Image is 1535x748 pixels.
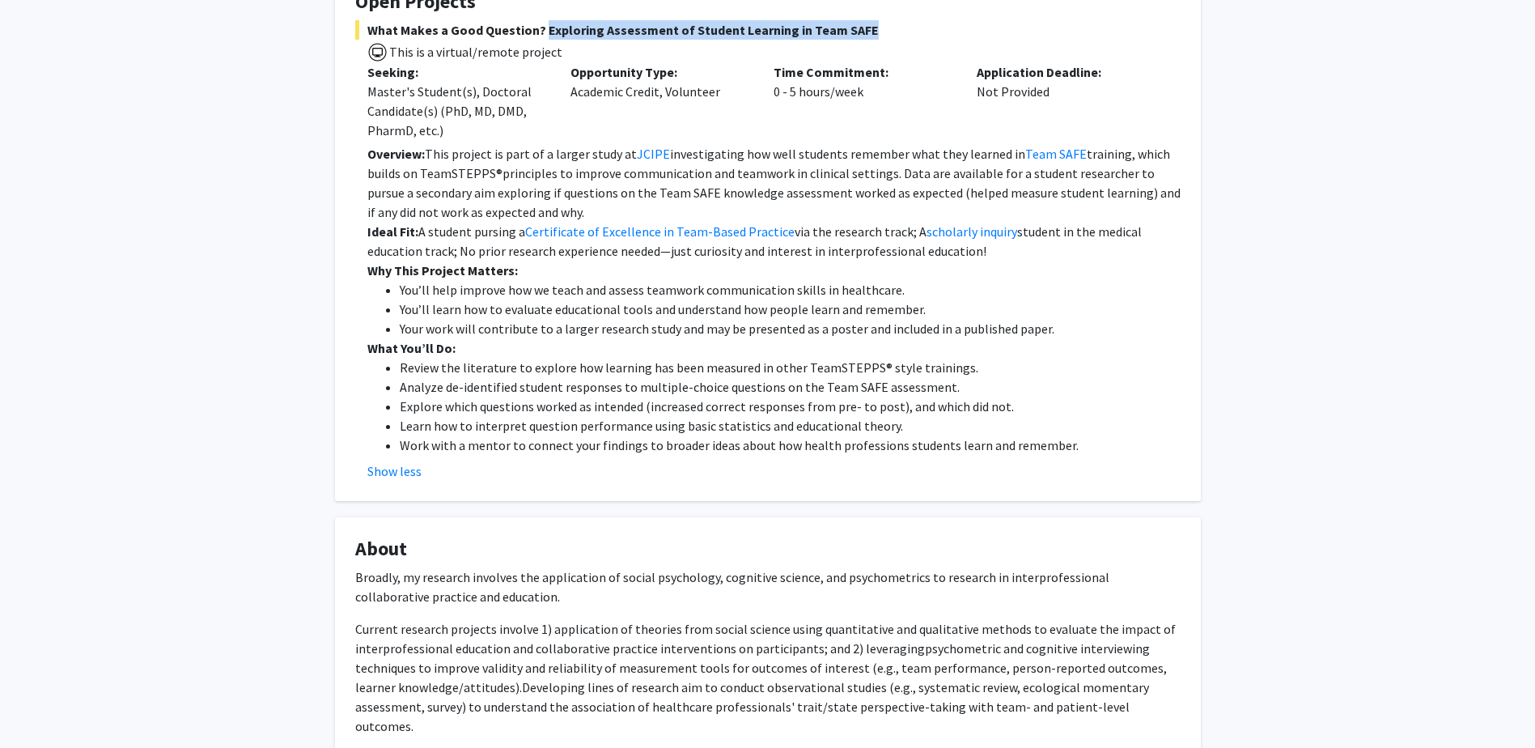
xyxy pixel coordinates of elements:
[400,300,1181,319] li: You’ll learn how to evaluate educational tools and understand how people learn and remember.
[367,340,456,356] strong: What You’ll Do:
[761,62,965,140] div: 0 - 5 hours/week
[400,436,1181,455] li: Work with a mentor to connect your findings to broader ideas about how health professions student...
[367,62,546,82] p: Seeking:
[400,280,1181,300] li: You’ll help improve how we teach and assess teamwork communication skills in healthcare.
[355,20,1181,40] span: What Makes a Good Question? Exploring Assessment of Student Learning in Team SAFE
[400,416,1181,436] li: Learn how to interpret question performance using basic statistics and educational theory.
[1025,146,1087,162] a: Team SAFE
[355,640,1167,695] span: psychometric and cognitive interviewing techniques to improve validity and reliability of measure...
[400,358,1181,377] li: Review the literature to explore how learning has been measured in other TeamSTEPPS
[400,377,1181,397] li: Analyze de-identified student responses to multiple-choice questions on the Team SAFE assessment.
[367,146,425,162] strong: Overview:
[367,262,518,278] strong: Why This Project Matters:
[355,679,1149,734] span: Developing lines of research aim to conduct observational studies (e.g., systematic review, ecolo...
[12,675,69,736] iframe: Chat
[355,619,1181,736] p: Current research projects involve 1) application of theories from social science using quantitati...
[367,461,422,481] button: Show less
[400,319,1181,338] li: Your work will contribute to a larger research study and may be presented as a poster and include...
[977,62,1155,82] p: Application Deadline:
[367,82,546,140] div: Master's Student(s), Doctoral Candidate(s) (PhD, MD, DMD, PharmD, etc.)
[965,62,1168,140] div: Not Provided
[367,144,1181,222] p: This project is part of a larger study at investigating how well students remember what they lear...
[496,165,502,181] span: ®
[927,223,1017,240] a: scholarly inquiry
[355,567,1181,606] p: Broadly, my research involves the application of social psychology, cognitive science, and psycho...
[388,44,562,60] span: This is a virtual/remote project
[570,62,749,82] p: Opportunity Type:
[367,223,418,240] strong: Ideal Fit:
[886,359,978,376] span: ® style trainings.
[367,222,1181,261] p: A student pursing a via the research track; A student in the medical education track; No prior re...
[525,223,795,240] a: Certificate of Excellence in Team-Based Practice
[774,62,952,82] p: Time Commitment:
[355,538,1181,561] h4: About
[400,397,1181,416] li: Explore which questions worked as intended (increased correct responses from pre- to post), and w...
[558,62,761,140] div: Academic Credit, Volunteer
[637,146,670,162] a: JCIPE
